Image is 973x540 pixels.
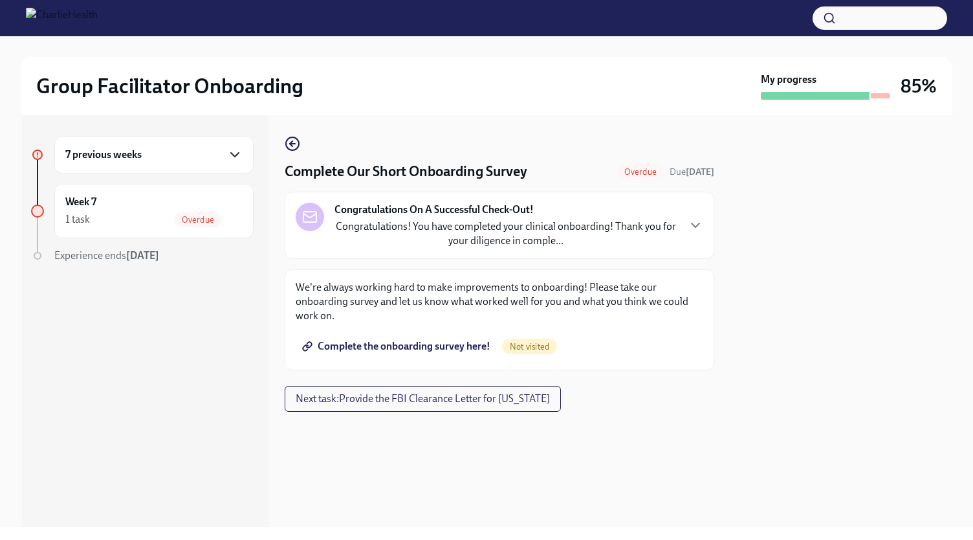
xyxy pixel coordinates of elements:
[296,333,499,359] a: Complete the onboarding survey here!
[334,219,677,248] p: Congratulations! You have completed your clinical onboarding! Thank you for your diligence in com...
[901,74,937,98] h3: 85%
[670,166,714,178] span: August 5th, 2025 10:00
[65,212,90,227] div: 1 task
[36,73,303,99] h2: Group Facilitator Onboarding
[285,162,527,181] h4: Complete Our Short Onboarding Survey
[296,280,703,323] p: We're always working hard to make improvements to onboarding! Please take our onboarding survey a...
[126,249,159,262] strong: [DATE]
[761,73,816,87] strong: My progress
[54,249,159,262] span: Experience ends
[65,148,142,162] h6: 7 previous weeks
[305,340,490,353] span: Complete the onboarding survey here!
[65,195,96,209] h6: Week 7
[174,215,222,225] span: Overdue
[54,136,254,174] div: 7 previous weeks
[31,184,254,238] a: Week 71 taskOverdue
[296,392,550,405] span: Next task : Provide the FBI Clearance Letter for [US_STATE]
[502,342,557,352] span: Not visited
[285,386,561,412] button: Next task:Provide the FBI Clearance Letter for [US_STATE]
[26,8,98,28] img: CharlieHealth
[334,203,534,217] strong: Congratulations On A Successful Check-Out!
[617,167,664,177] span: Overdue
[686,166,714,177] strong: [DATE]
[670,166,714,177] span: Due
